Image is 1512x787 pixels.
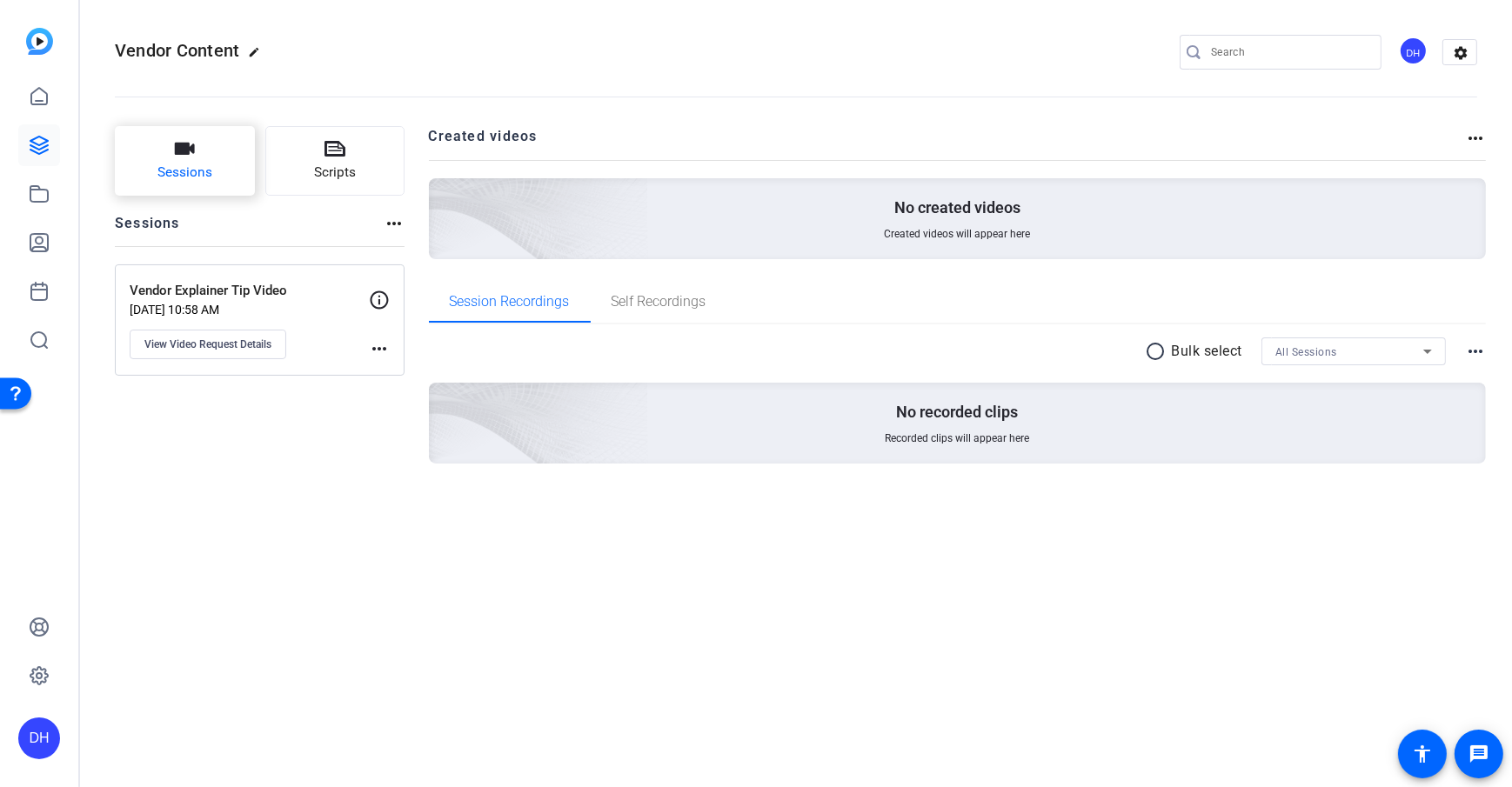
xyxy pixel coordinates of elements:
[1465,128,1486,149] mat-icon: more_horiz
[429,126,1466,160] h2: Created videos
[1412,744,1433,764] mat-icon: accessibility
[144,337,271,351] span: View Video Request Details
[265,126,405,196] button: Scripts
[26,28,53,55] img: blue-gradient.svg
[157,163,212,183] span: Sessions
[1399,37,1428,65] div: DH
[234,6,649,383] img: Creted videos background
[1211,42,1368,63] input: Search
[896,402,1018,423] p: No recorded clips
[384,213,405,234] mat-icon: more_horiz
[894,197,1020,218] p: No created videos
[1465,341,1486,362] mat-icon: more_horiz
[130,281,369,301] p: Vendor Explainer Tip Video
[234,210,649,588] img: embarkstudio-empty-session.png
[314,163,356,183] span: Scripts
[612,295,706,309] span: Self Recordings
[884,227,1030,241] span: Created videos will appear here
[18,717,60,759] div: DH
[130,303,369,317] p: [DATE] 10:58 AM
[1469,744,1489,764] mat-icon: message
[1146,341,1172,362] mat-icon: radio_button_unchecked
[885,431,1029,445] span: Recorded clips will appear here
[115,40,240,61] span: Vendor Content
[1172,341,1243,362] p: Bulk select
[115,213,180,246] h2: Sessions
[249,46,270,67] mat-icon: edit
[1443,40,1478,66] mat-icon: settings
[115,126,255,196] button: Sessions
[1275,346,1337,358] span: All Sessions
[1399,37,1429,67] ngx-avatar: Daniel Heiberger
[130,330,286,359] button: View Video Request Details
[450,295,570,309] span: Session Recordings
[369,338,390,359] mat-icon: more_horiz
